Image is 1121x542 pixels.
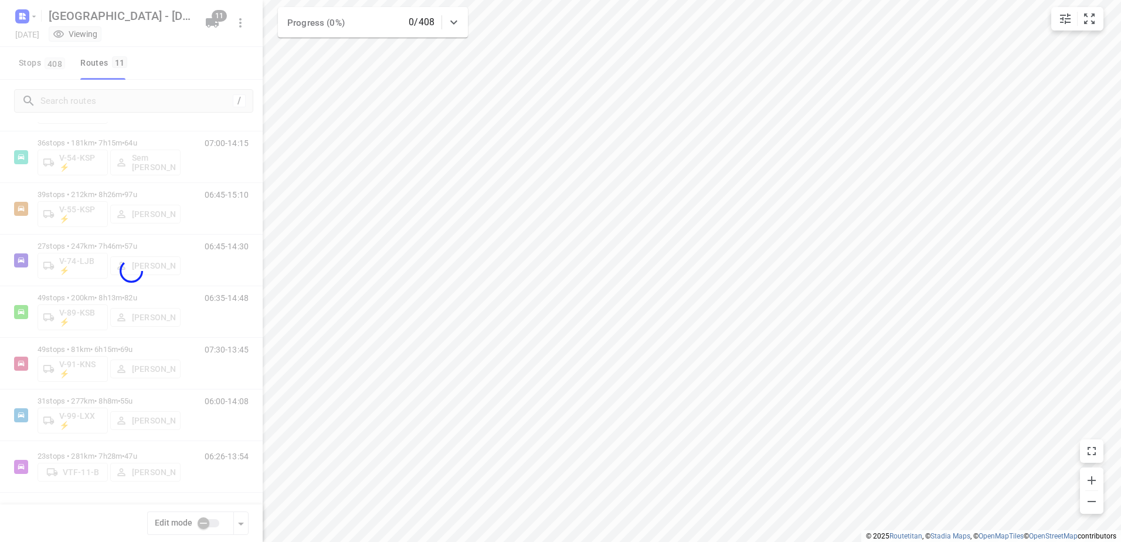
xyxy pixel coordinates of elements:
[866,532,1116,540] li: © 2025 , © , © © contributors
[278,7,468,38] div: Progress (0%)0/408
[979,532,1024,540] a: OpenMapTiles
[889,532,922,540] a: Routetitan
[1029,532,1078,540] a: OpenStreetMap
[1078,7,1101,31] button: Fit zoom
[1051,7,1103,31] div: small contained button group
[409,15,434,29] p: 0/408
[287,18,345,28] span: Progress (0%)
[930,532,970,540] a: Stadia Maps
[1054,7,1077,31] button: Map settings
